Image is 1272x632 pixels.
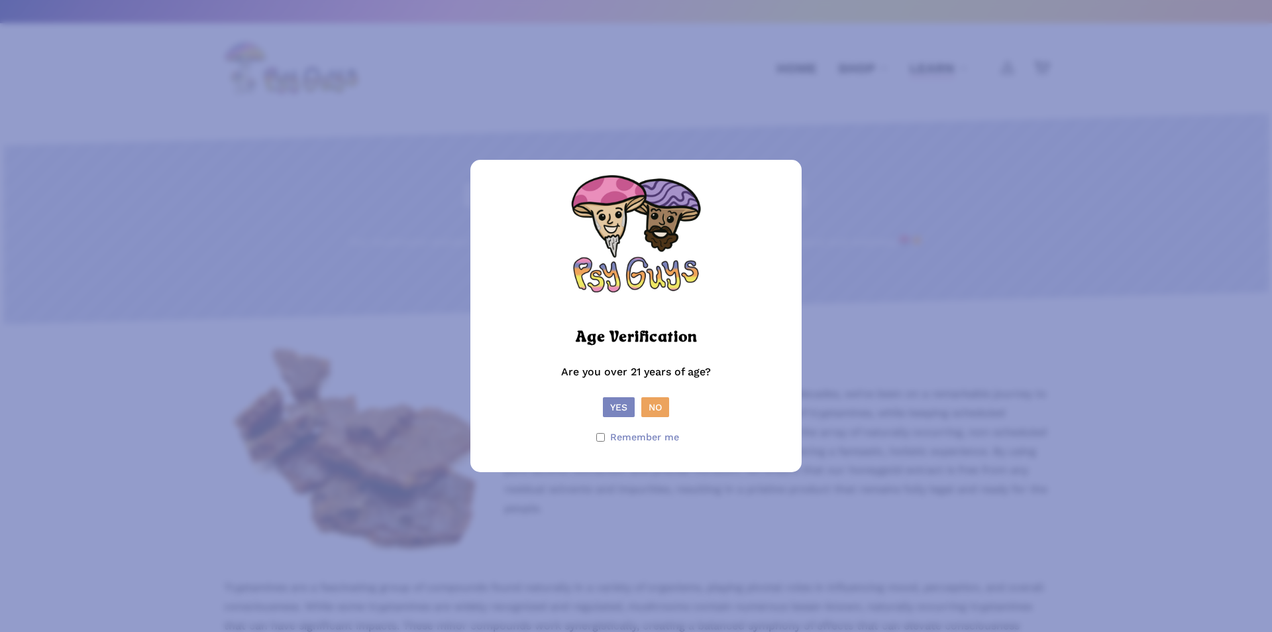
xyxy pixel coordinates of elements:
[596,433,605,442] input: Remember me
[603,397,635,417] button: Yes
[484,363,788,398] p: Are you over 21 years of age?
[576,323,697,352] h2: Age Verification
[641,397,669,417] button: No
[610,428,679,447] span: Remember me
[570,173,702,306] img: PsyGuys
